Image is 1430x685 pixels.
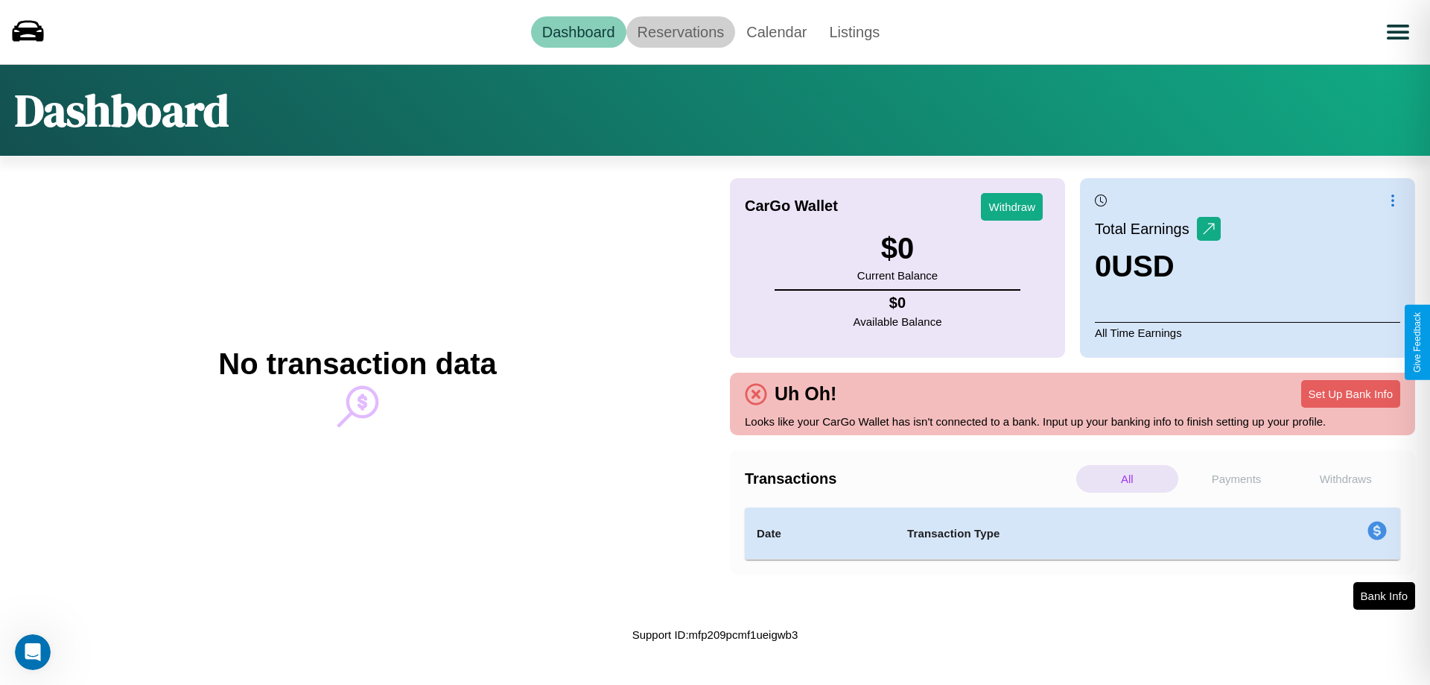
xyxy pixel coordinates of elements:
p: Looks like your CarGo Wallet has isn't connected to a bank. Input up your banking info to finish ... [745,411,1400,432]
p: Payments [1186,465,1288,493]
p: Withdraws [1294,465,1396,493]
h1: Dashboard [15,80,229,141]
button: Set Up Bank Info [1301,380,1400,408]
p: All [1076,465,1178,493]
a: Calendar [735,16,818,48]
div: Give Feedback [1412,312,1423,373]
h4: CarGo Wallet [745,198,838,215]
h4: Date [757,525,883,543]
h3: $ 0 [857,232,938,265]
h2: No transaction data [218,347,496,381]
p: Available Balance [854,312,942,332]
a: Reservations [626,16,736,48]
p: Support ID: mfp209pcmf1ueigwb3 [632,625,798,645]
p: Current Balance [857,265,938,285]
button: Withdraw [981,193,1043,221]
a: Listings [818,16,891,48]
h4: Transactions [745,470,1072,487]
a: Dashboard [531,16,626,48]
button: Bank Info [1353,582,1415,610]
iframe: Intercom live chat [15,634,51,670]
p: All Time Earnings [1095,322,1400,343]
h4: $ 0 [854,294,942,312]
h4: Uh Oh! [767,383,844,405]
h4: Transaction Type [907,525,1245,543]
p: Total Earnings [1095,215,1197,242]
h3: 0 USD [1095,250,1221,283]
table: simple table [745,508,1400,560]
button: Open menu [1377,11,1419,53]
